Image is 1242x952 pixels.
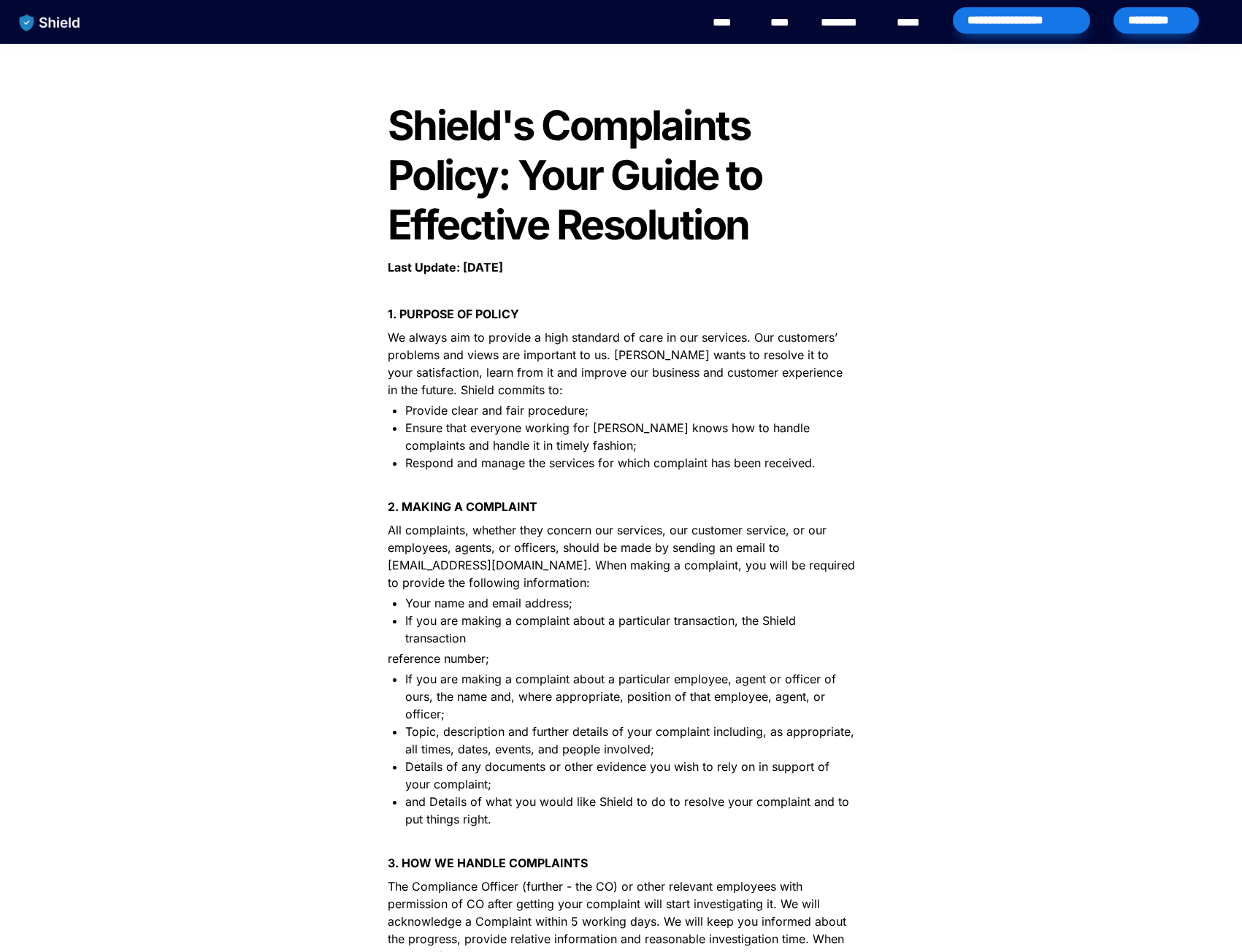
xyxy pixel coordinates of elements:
span: Details of any documents or other evidence you wish to rely on in support of your complaint; [405,759,833,791]
span: Ensure that everyone working for [PERSON_NAME] knows how to handle complaints and handle it in ti... [405,421,813,453]
strong: 3. HOW WE HANDLE COMPLAINTS [388,856,588,870]
strong: Shield's Complaints Policy: Your Guide to Effective Resolution [388,101,770,250]
span: and Details of what you would like Shield to do to resolve your complaint and to put things right. [405,794,853,826]
span: If you are making a complaint about a particular transaction, the Shield transaction [405,613,800,645]
span: Your name and email address; [405,596,572,610]
img: website logo [12,7,88,38]
strong: Last Update: [DATE] [388,260,503,275]
span: If you are making a complaint about a particular employee, agent or officer of ours, the name and... [405,672,840,721]
span: All complaints, whether they concern our services, our customer service, or our employees, agents... [388,523,859,590]
span: Provide clear and fair procedure; [405,403,589,418]
strong: 2. MAKING A COMPLAINT [388,499,537,514]
span: Topic, description and further details of your complaint including, as appropriate, all times, da... [405,724,858,756]
span: reference number; [388,651,489,666]
strong: 1. PURPOSE OF POLICY [388,307,519,321]
span: Respond and manage the services for which complaint has been received. [405,456,816,470]
span: We always aim to provide a high standard of care in our services. Our customers’ problems and vie... [388,330,846,397]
